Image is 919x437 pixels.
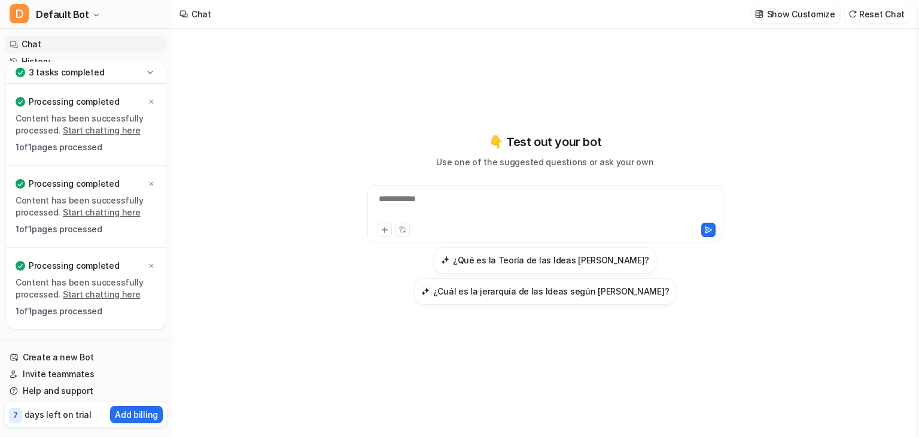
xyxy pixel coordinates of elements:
[110,406,163,423] button: Add billing
[16,113,156,136] p: Content has been successfully processed.
[13,410,18,421] p: 7
[5,383,167,399] a: Help and support
[755,10,763,19] img: customize
[414,278,677,305] button: ¿Cuál es la jerarquía de las Ideas según Platón?¿Cuál es la jerarquía de las Ideas según [PERSON_...
[5,366,167,383] a: Invite teammates
[751,5,840,23] button: Show Customize
[63,125,141,135] a: Start chatting here
[848,10,857,19] img: reset
[63,289,141,299] a: Start chatting here
[5,349,167,366] a: Create a new Bot
[421,287,430,296] img: ¿Cuál es la jerarquía de las Ideas según Platón?
[29,66,104,78] p: 3 tasks completed
[5,53,167,70] a: History
[63,207,141,217] a: Start chatting here
[29,178,119,190] p: Processing completed
[441,256,449,265] img: ¿Qué es la Teoría de las Ideas de Platón?
[29,96,119,108] p: Processing completed
[16,305,156,317] p: 1 of 1 pages processed
[434,247,656,274] button: ¿Qué es la Teoría de las Ideas de Platón?¿Qué es la Teoría de las Ideas [PERSON_NAME]?
[767,8,835,20] p: Show Customize
[16,141,156,153] p: 1 of 1 pages processed
[16,277,156,301] p: Content has been successfully processed.
[16,223,156,235] p: 1 of 1 pages processed
[10,4,29,23] span: D
[433,285,670,298] h3: ¿Cuál es la jerarquía de las Ideas según [PERSON_NAME]?
[5,36,167,53] a: Chat
[36,6,89,23] span: Default Bot
[453,254,649,266] h3: ¿Qué es la Teoría de las Ideas [PERSON_NAME]?
[436,156,653,168] p: Use one of the suggested questions or ask your own
[29,260,119,272] p: Processing completed
[489,133,601,151] p: 👇 Test out your bot
[25,408,92,421] p: days left on trial
[191,8,211,20] div: Chat
[16,195,156,218] p: Content has been successfully processed.
[115,408,158,421] p: Add billing
[845,5,909,23] button: Reset Chat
